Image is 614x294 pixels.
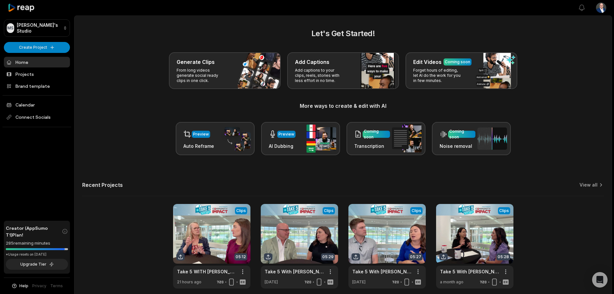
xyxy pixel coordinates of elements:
h3: Add Captions [295,58,329,66]
img: ai_dubbing.png [307,125,336,153]
a: Terms [50,283,63,289]
span: Help [19,283,28,289]
h3: Generate Clips [177,58,215,66]
p: [PERSON_NAME]'s Studio [17,22,61,34]
a: Brand template [4,81,70,91]
h2: Let's Get Started! [82,28,604,39]
a: Projects [4,69,70,79]
a: Take 5 With [PERSON_NAME] - Episode 5 [352,268,412,275]
button: Create Project [4,42,70,53]
div: 285 remaining minutes [6,240,68,247]
div: Open Intercom Messenger [592,272,608,288]
button: Help [11,283,28,289]
a: Calendar [4,99,70,110]
img: auto_reframe.png [221,126,251,151]
div: *Usage resets on [DATE] [6,252,68,257]
div: Coming soon [364,128,389,140]
h3: Noise removal [440,143,475,149]
button: Upgrade Tier [6,259,68,270]
div: Coming soon [449,128,474,140]
span: Connect Socials [4,111,70,123]
a: Privacy [32,283,46,289]
span: Creator (AppSumo T1) Plan! [6,225,62,238]
h3: Auto Reframe [183,143,214,149]
p: Add captions to your clips, reels, stories with less effort in no time. [295,68,345,83]
a: Home [4,57,70,67]
div: Preview [278,131,294,137]
p: From long videos generate social ready clips in one click. [177,68,227,83]
h3: AI Dubbing [269,143,296,149]
div: MS [7,23,14,33]
img: transcription.png [392,125,422,152]
a: Take 5 WITH [PERSON_NAME] - Episode 7 [177,268,236,275]
a: View all [580,182,598,188]
h3: Transcription [354,143,390,149]
div: Preview [193,131,209,137]
p: Forget hours of editing, let AI do the work for you in few minutes. [413,68,463,83]
h2: Recent Projects [82,182,123,188]
a: Take 5 With [PERSON_NAME] - Episode 4b [440,268,499,275]
h3: Edit Videos [413,58,442,66]
a: Take 5 With [PERSON_NAME] - Episode 6 [265,268,324,275]
h3: More ways to create & edit with AI [82,102,604,110]
img: noise_removal.png [477,127,507,150]
div: Coming soon [445,59,470,65]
